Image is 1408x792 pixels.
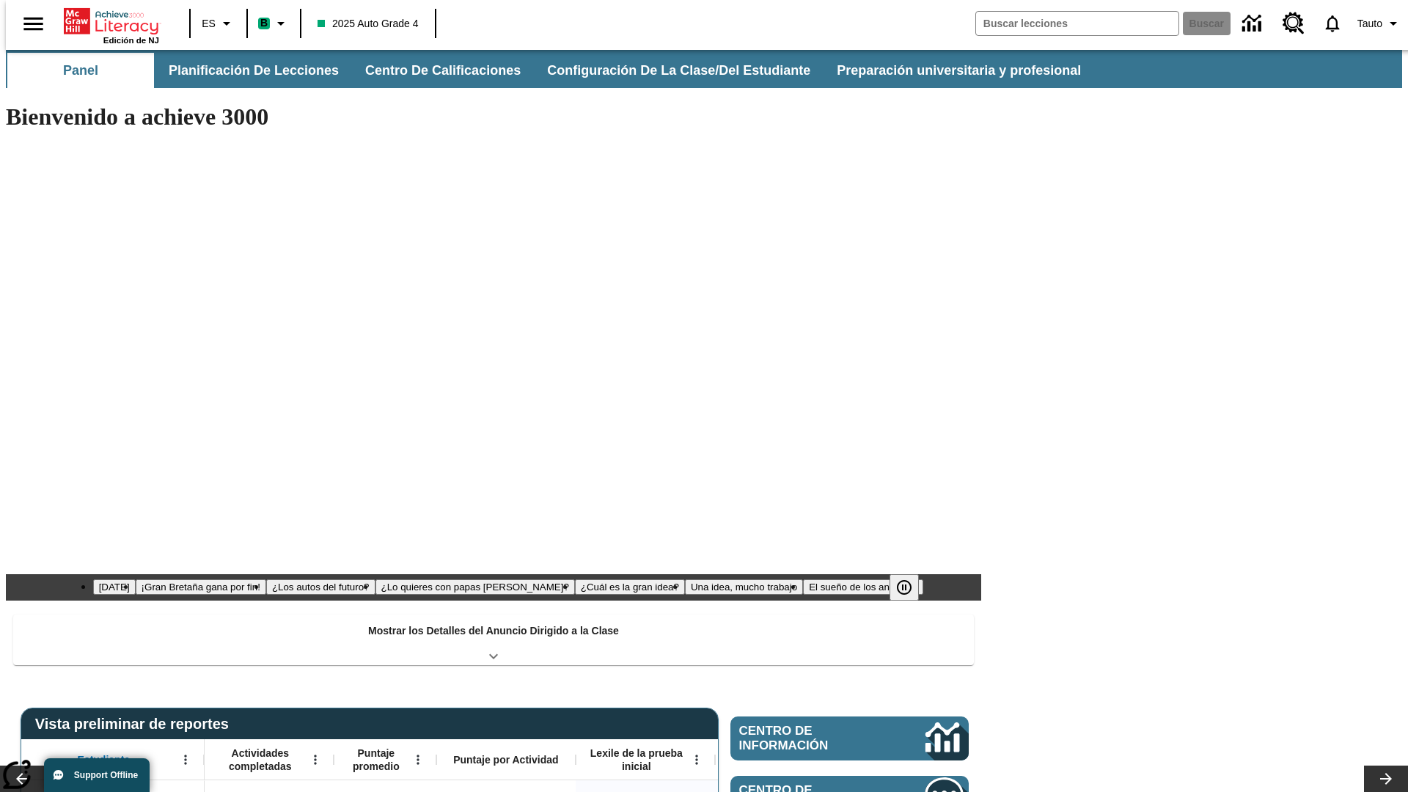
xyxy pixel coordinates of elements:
[825,53,1093,88] button: Preparación universitaria y profesional
[890,574,934,601] div: Pausar
[266,579,375,595] button: Diapositiva 3 ¿Los autos del futuro?
[375,579,575,595] button: Diapositiva 4 ¿Lo quieres con papas fritas?
[1313,4,1352,43] a: Notificaciones
[1364,766,1408,792] button: Carrusel de lecciones, seguir
[304,749,326,771] button: Abrir menú
[202,16,216,32] span: ES
[1352,10,1408,37] button: Perfil/Configuración
[13,615,974,665] div: Mostrar los Detalles del Anuncio Dirigido a la Clase
[976,12,1178,35] input: Buscar campo
[739,724,876,753] span: Centro de información
[260,14,268,32] span: B
[78,753,131,766] span: Estudiante
[318,16,419,32] span: 2025 Auto Grade 4
[195,10,242,37] button: Lenguaje: ES, Selecciona un idioma
[103,36,159,45] span: Edición de NJ
[93,579,136,595] button: Diapositiva 1 Día del Trabajo
[6,53,1094,88] div: Subbarra de navegación
[157,53,351,88] button: Planificación de lecciones
[890,574,919,601] button: Pausar
[44,758,150,792] button: Support Offline
[730,716,969,760] a: Centro de información
[252,10,296,37] button: Boost El color de la clase es verde menta. Cambiar el color de la clase.
[136,579,266,595] button: Diapositiva 2 ¡Gran Bretaña gana por fin!
[368,623,619,639] p: Mostrar los Detalles del Anuncio Dirigido a la Clase
[1357,16,1382,32] span: Tauto
[64,5,159,45] div: Portada
[74,770,138,780] span: Support Offline
[1233,4,1274,44] a: Centro de información
[7,53,154,88] button: Panel
[453,753,558,766] span: Puntaje por Actividad
[803,579,923,595] button: Diapositiva 7 El sueño de los animales
[12,2,55,45] button: Abrir el menú lateral
[6,50,1402,88] div: Subbarra de navegación
[6,103,981,131] h1: Bienvenido a achieve 3000
[407,749,429,771] button: Abrir menú
[1274,4,1313,43] a: Centro de recursos, Se abrirá en una pestaña nueva.
[583,747,690,773] span: Lexile de la prueba inicial
[64,7,159,36] a: Portada
[175,749,197,771] button: Abrir menú
[341,747,411,773] span: Puntaje promedio
[535,53,822,88] button: Configuración de la clase/del estudiante
[575,579,685,595] button: Diapositiva 5 ¿Cuál es la gran idea?
[686,749,708,771] button: Abrir menú
[35,716,236,733] span: Vista preliminar de reportes
[212,747,309,773] span: Actividades completadas
[353,53,532,88] button: Centro de calificaciones
[685,579,803,595] button: Diapositiva 6 Una idea, mucho trabajo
